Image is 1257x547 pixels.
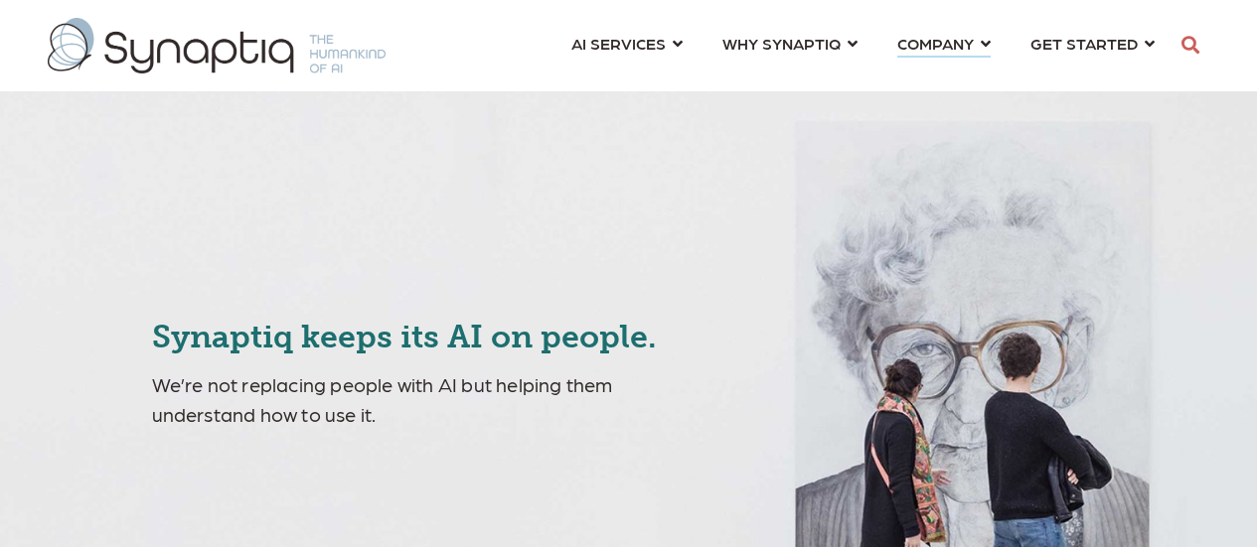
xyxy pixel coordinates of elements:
span: AI SERVICES [571,30,666,57]
span: COMPANY [897,30,974,57]
span: GET STARTED [1030,30,1138,57]
a: WHY SYNAPTIQ [722,25,858,62]
p: We’re not replacing people with AI but helping them understand how to use it. [152,369,700,429]
span: WHY SYNAPTIQ [722,30,841,57]
img: synaptiq logo-1 [48,18,386,73]
a: COMPANY [897,25,991,62]
a: AI SERVICES [571,25,683,62]
span: Synaptiq keeps its AI on people. [152,318,657,355]
a: GET STARTED [1030,25,1155,62]
nav: menu [551,10,1175,81]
